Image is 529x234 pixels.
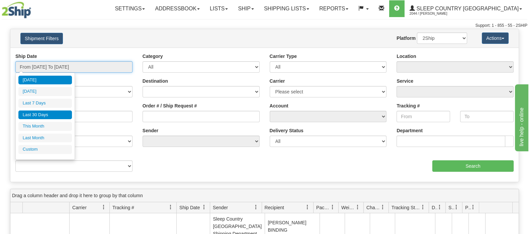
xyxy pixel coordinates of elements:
[213,204,228,211] span: Sender
[396,78,413,84] label: Service
[18,134,72,143] li: Last Month
[18,110,72,120] li: Last 30 Days
[250,202,262,213] a: Sender filter column settings
[18,99,72,108] li: Last 7 Days
[327,202,338,213] a: Packages filter column settings
[396,102,420,109] label: Tracking #
[270,53,297,60] label: Carrier Type
[396,35,416,42] label: Platform
[165,202,176,213] a: Tracking # filter column settings
[341,204,355,211] span: Weight
[377,202,388,213] a: Charge filter column settings
[314,0,353,17] a: Reports
[98,202,109,213] a: Carrier filter column settings
[265,204,284,211] span: Recipient
[18,122,72,131] li: This Month
[432,204,437,211] span: Delivery Status
[415,6,519,11] span: Sleep Country [GEOGRAPHIC_DATA]
[417,202,429,213] a: Tracking Status filter column settings
[396,53,416,60] label: Location
[316,204,330,211] span: Packages
[396,127,423,134] label: Department
[15,53,37,60] label: Ship Date
[205,0,233,17] a: Lists
[150,0,205,17] a: Addressbook
[448,204,454,211] span: Shipment Issues
[270,127,303,134] label: Delivery Status
[179,204,200,211] span: Ship Date
[405,0,527,17] a: Sleep Country [GEOGRAPHIC_DATA] 2044 / [PERSON_NAME]
[467,202,479,213] a: Pickup Status filter column settings
[18,76,72,85] li: [DATE]
[434,202,445,213] a: Delivery Status filter column settings
[514,83,528,151] iframe: chat widget
[482,32,509,44] button: Actions
[10,189,519,202] div: grid grouping header
[432,160,514,172] input: Search
[18,87,72,96] li: [DATE]
[465,204,471,211] span: Pickup Status
[396,111,450,122] input: From
[18,145,72,154] li: Custom
[233,0,259,17] a: Ship
[143,102,197,109] label: Order # / Ship Request #
[460,111,514,122] input: To
[143,53,163,60] label: Category
[451,202,462,213] a: Shipment Issues filter column settings
[198,202,210,213] a: Ship Date filter column settings
[112,204,134,211] span: Tracking #
[143,127,158,134] label: Sender
[410,10,460,17] span: 2044 / [PERSON_NAME]
[2,2,31,18] img: logo2044.jpg
[72,204,87,211] span: Carrier
[259,0,314,17] a: Shipping lists
[352,202,363,213] a: Weight filter column settings
[143,78,168,84] label: Destination
[366,204,380,211] span: Charge
[5,4,62,12] div: live help - online
[391,204,421,211] span: Tracking Status
[302,202,313,213] a: Recipient filter column settings
[270,78,285,84] label: Carrier
[20,33,63,44] button: Shipment Filters
[2,23,527,28] div: Support: 1 - 855 - 55 - 2SHIP
[270,102,288,109] label: Account
[110,0,150,17] a: Settings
